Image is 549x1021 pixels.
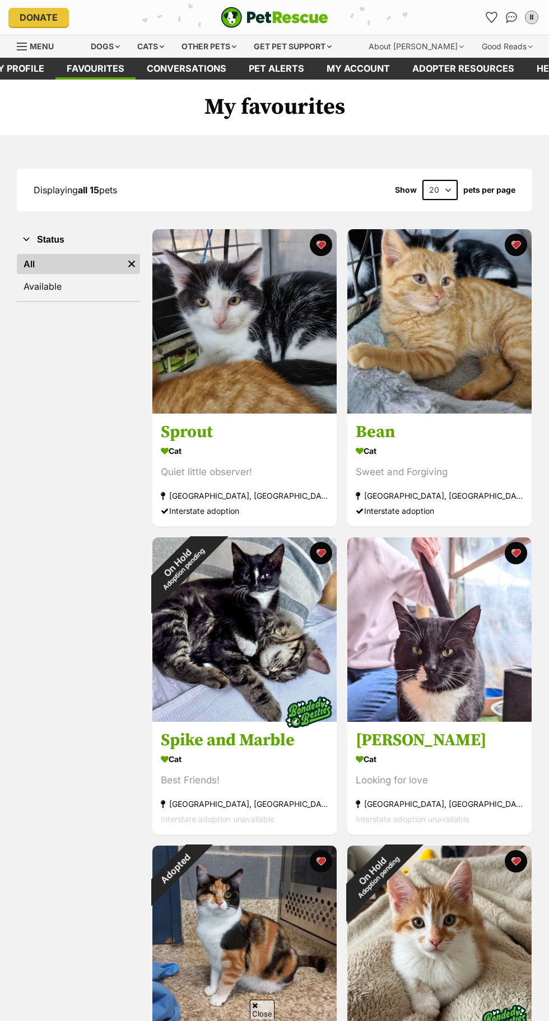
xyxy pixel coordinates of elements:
a: Favourites [482,8,500,26]
span: Displaying pets [34,184,117,196]
button: favourite [310,850,332,873]
h3: Sprout [161,421,328,443]
button: Status [17,233,140,247]
div: Cats [129,35,172,58]
div: Interstate adoption [356,503,523,518]
div: Sweet and Forgiving [356,465,523,480]
div: Good Reads [474,35,541,58]
strong: all 15 [78,184,99,196]
div: Cat [356,751,523,767]
span: Interstate adoption unavailable [356,814,469,824]
div: [GEOGRAPHIC_DATA], [GEOGRAPHIC_DATA] [356,796,523,811]
a: conversations [136,58,238,80]
a: [PERSON_NAME] Cat Looking for love [GEOGRAPHIC_DATA], [GEOGRAPHIC_DATA] Interstate adoption unava... [347,721,532,835]
button: favourite [310,234,332,256]
div: Cat [356,443,523,459]
div: On Hold [131,516,229,614]
span: Interstate adoption unavailable [161,814,274,824]
button: favourite [504,850,527,873]
h3: Spike and Marble [161,730,328,751]
a: Conversations [503,8,520,26]
img: logo-e224e6f780fb5917bec1dbf3a21bbac754714ae5b6737aabdf751b685950b380.svg [221,7,328,28]
a: All [17,254,123,274]
a: Favourites [55,58,136,80]
div: Status [17,252,140,301]
button: favourite [504,234,527,256]
img: Sprout [152,229,337,414]
label: pets per page [463,185,515,194]
div: [GEOGRAPHIC_DATA], [GEOGRAPHIC_DATA] [356,488,523,503]
h3: Bean [356,421,523,443]
button: favourite [504,542,527,564]
span: Adoption pending [161,546,206,591]
a: Spike and Marble Cat Best Friends! [GEOGRAPHIC_DATA], [GEOGRAPHIC_DATA] Interstate adoption unava... [152,721,337,835]
a: On HoldAdoption pending [152,713,337,724]
div: Cat [161,751,328,767]
h3: [PERSON_NAME] [356,730,523,751]
div: Quiet little observer! [161,465,328,480]
a: Available [17,276,140,296]
div: Cat [161,443,328,459]
div: [GEOGRAPHIC_DATA], [GEOGRAPHIC_DATA] [161,488,328,503]
a: Pet alerts [238,58,315,80]
img: chat-41dd97257d64d25036548639549fe6c8038ab92f7586957e7f3b1b290dea8141.svg [506,12,518,23]
div: Adopted [136,829,215,908]
a: Bean Cat Sweet and Forgiving [GEOGRAPHIC_DATA], [GEOGRAPHIC_DATA] Interstate adoption favourite [347,413,532,527]
div: Dogs [83,35,128,58]
a: Adopter resources [401,58,525,80]
span: Adoption pending [356,855,401,899]
span: Close [250,1000,274,1019]
div: About [PERSON_NAME] [361,35,472,58]
a: Menu [17,35,62,55]
a: Sprout Cat Quiet little observer! [GEOGRAPHIC_DATA], [GEOGRAPHIC_DATA] Interstate adoption favourite [152,413,337,527]
div: [GEOGRAPHIC_DATA], [GEOGRAPHIC_DATA] [161,796,328,811]
ul: Account quick links [482,8,541,26]
button: My account [523,8,541,26]
div: Interstate adoption [161,503,328,518]
a: My account [315,58,401,80]
div: Other pets [174,35,244,58]
a: Remove filter [123,254,140,274]
div: Get pet support [246,35,339,58]
a: PetRescue [221,7,328,28]
button: favourite [310,542,332,564]
div: Best Friends! [161,773,328,788]
div: On Hold [326,824,424,922]
img: Spike and Marble [152,537,337,722]
img: Lionel [347,537,532,722]
div: Looking for love [356,773,523,788]
span: Show [395,185,417,194]
img: bonded besties [281,684,337,740]
a: Donate [8,8,69,27]
div: ll [526,12,537,23]
img: Bean [347,229,532,414]
span: Menu [30,41,54,51]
